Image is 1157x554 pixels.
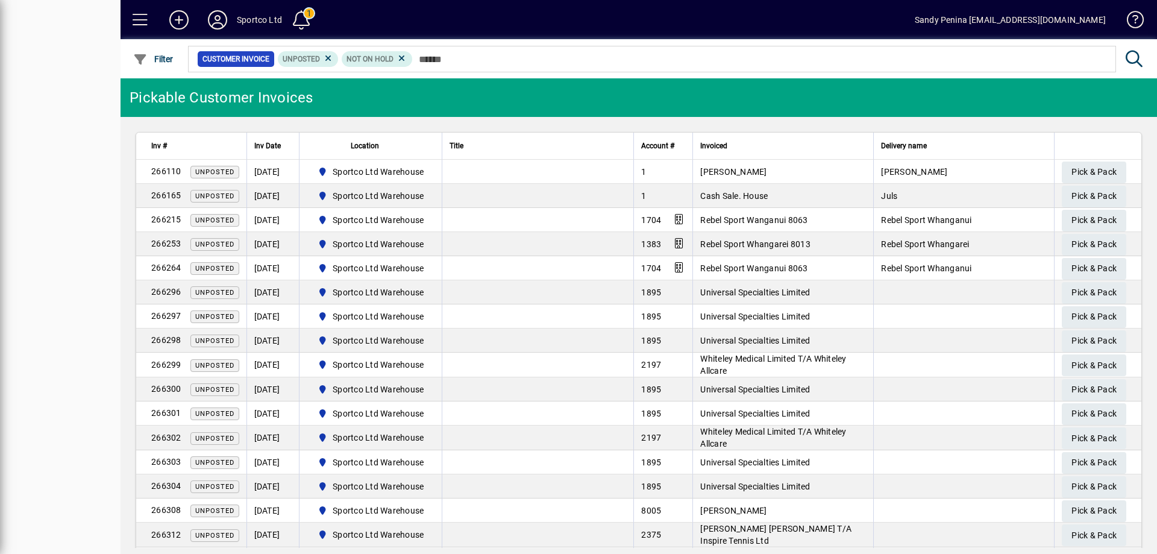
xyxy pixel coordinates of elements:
span: Unposted [195,241,234,248]
div: Account # [641,139,685,153]
span: 1 [641,191,646,201]
span: Unposted [195,435,234,442]
span: Unposted [195,216,234,224]
span: Account # [641,139,674,153]
button: Pick & Pack [1062,354,1126,376]
span: Pick & Pack [1071,331,1117,351]
span: 266302 [151,433,181,442]
span: Inv Date [254,139,281,153]
span: Invoiced [700,139,727,153]
button: Pick & Pack [1062,524,1126,546]
span: Universal Specialties Limited [700,409,810,418]
span: Sportco Ltd Warehouse [333,286,424,298]
span: 266296 [151,287,181,297]
span: Universal Specialties Limited [700,458,810,467]
button: Pick & Pack [1062,500,1126,522]
span: Unposted [195,265,234,272]
span: 8005 [641,506,661,515]
span: 1895 [641,336,661,345]
span: Pick & Pack [1071,380,1117,400]
button: Pick & Pack [1062,330,1126,352]
div: Inv # [151,139,239,153]
button: Pick & Pack [1062,452,1126,474]
button: Pick & Pack [1062,403,1126,425]
span: Sportco Ltd Warehouse [313,357,429,372]
span: Pick & Pack [1071,501,1117,521]
td: [DATE] [246,499,299,523]
td: [DATE] [246,208,299,232]
span: Unposted [195,289,234,297]
span: Sportco Ltd Warehouse [333,529,424,541]
div: Sportco Ltd [237,10,282,30]
mat-chip: Customer Invoice Status: Unposted [278,51,339,67]
span: Pick & Pack [1071,526,1117,546]
span: Unposted [283,55,320,63]
span: Pick & Pack [1071,210,1117,230]
span: Sportco Ltd Warehouse [333,456,424,468]
td: [DATE] [246,353,299,377]
span: 1 [641,167,646,177]
span: Unposted [195,459,234,467]
span: 1704 [641,215,661,225]
span: Cash Sale. House [700,191,768,201]
span: Sportco Ltd Warehouse [333,408,424,420]
span: 2375 [641,530,661,540]
span: Customer Invoice [202,53,269,65]
span: Pick & Pack [1071,235,1117,254]
span: Title [450,139,463,153]
span: Sportco Ltd Warehouse [333,166,424,178]
span: Sportco Ltd Warehouse [313,189,429,203]
button: Pick & Pack [1062,427,1126,449]
span: Unposted [195,313,234,321]
button: Pick & Pack [1062,379,1126,401]
span: [PERSON_NAME] [PERSON_NAME] T/A Inspire Tennis Ltd [700,524,851,546]
span: Sportco Ltd Warehouse [333,359,424,371]
span: 2197 [641,433,661,442]
span: Sportco Ltd Warehouse [333,262,424,274]
td: [DATE] [246,401,299,426]
span: Universal Specialties Limited [700,336,810,345]
span: Sportco Ltd Warehouse [333,383,424,395]
button: Pick & Pack [1062,162,1126,183]
div: Invoiced [700,139,866,153]
span: Delivery name [881,139,927,153]
span: 266165 [151,190,181,200]
td: [DATE] [246,160,299,184]
span: 2197 [641,360,661,370]
span: Pick & Pack [1071,453,1117,473]
span: 1895 [641,288,661,297]
span: Sportco Ltd Warehouse [333,238,424,250]
span: Rebel Sport Wanganui 8063 [700,215,807,225]
span: Filter [133,54,174,64]
span: Sportco Ltd Warehouse [313,503,429,518]
span: Rebel Sport Whangarei 8013 [700,239,811,249]
span: Universal Specialties Limited [700,482,810,491]
span: 266298 [151,335,181,345]
span: Unposted [195,386,234,394]
button: Pick & Pack [1062,282,1126,304]
span: Location [351,139,379,153]
button: Profile [198,9,237,31]
span: Sportco Ltd Warehouse [313,430,429,445]
span: 1383 [641,239,661,249]
span: Universal Specialties Limited [700,288,810,297]
td: [DATE] [246,426,299,450]
span: Rebel Sport Wanganui 8063 [700,263,807,273]
span: Unposted [195,410,234,418]
span: Juls [881,191,897,201]
span: 1895 [641,482,661,491]
td: [DATE] [246,474,299,499]
span: 266297 [151,311,181,321]
div: Pickable Customer Invoices [130,88,313,107]
span: Sportco Ltd Warehouse [313,406,429,421]
span: 266303 [151,457,181,467]
span: Not On Hold [346,55,394,63]
span: Sportco Ltd Warehouse [313,527,429,542]
td: [DATE] [246,304,299,329]
span: 266301 [151,408,181,418]
div: Title [450,139,626,153]
span: Sportco Ltd Warehouse [313,261,429,275]
span: Unposted [195,192,234,200]
span: Unposted [195,168,234,176]
button: Pick & Pack [1062,186,1126,207]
